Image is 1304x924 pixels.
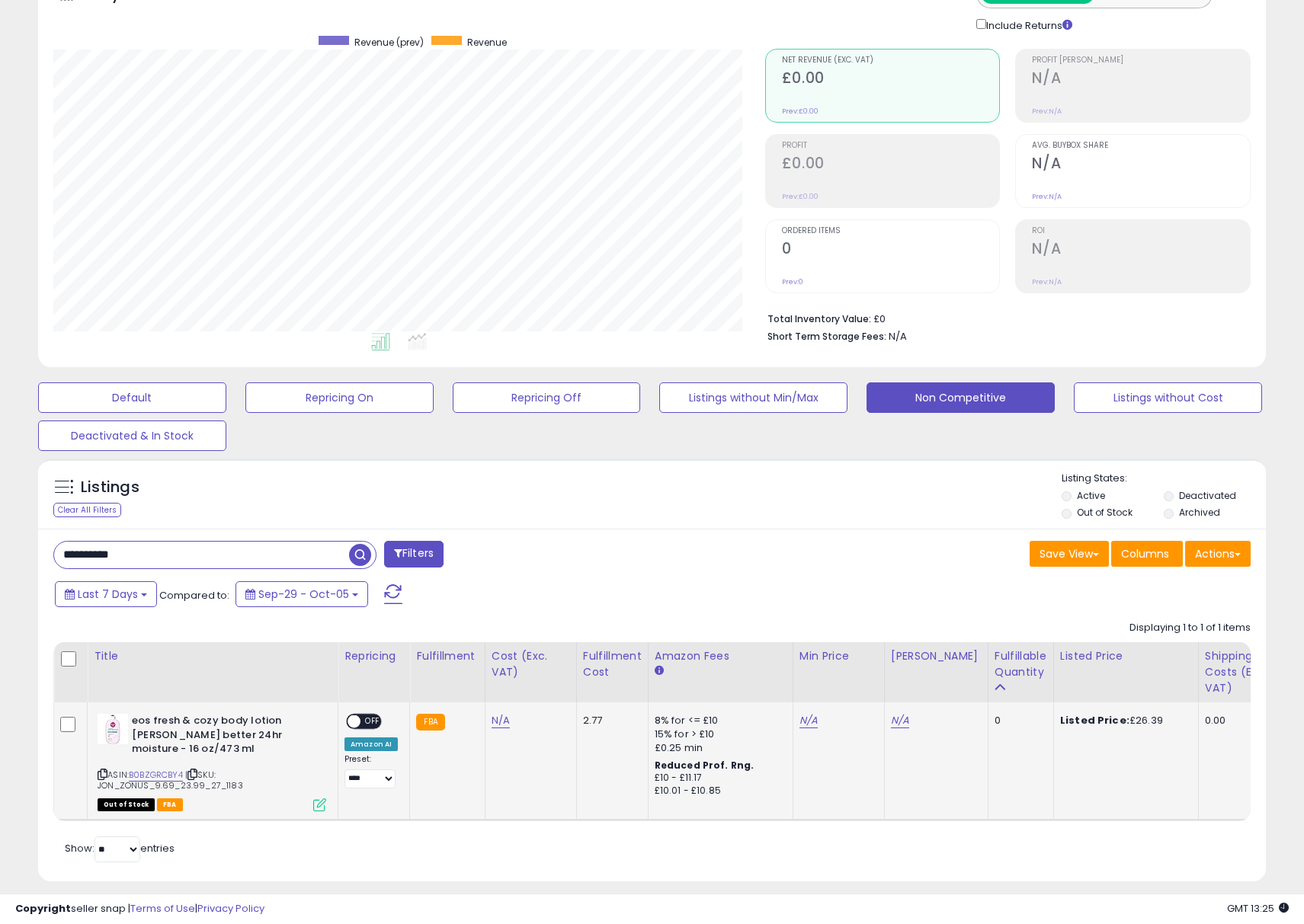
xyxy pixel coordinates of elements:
[98,769,243,791] span: | SKU: JON_ZONUS_9.69_23.99_27_1183
[782,155,1000,175] h2: £0.00
[767,312,871,325] b: Total Inventory Value:
[782,142,1000,150] span: Profit
[1074,382,1262,413] button: Listings without Cost
[782,277,803,286] small: Prev: 0
[132,714,317,760] b: eos fresh & cozy body lotion [PERSON_NAME] better 24hr moisture - 16 oz/473 ml
[344,648,403,664] div: Repricing
[492,713,510,728] a: N/A
[1032,155,1250,175] h2: N/A
[782,107,819,116] small: Prev: £0.00
[354,36,424,49] span: Revenue (prev)
[655,741,781,755] div: £0.25 min
[1179,506,1220,519] label: Archived
[416,648,478,664] div: Fulfillment
[1032,192,1062,201] small: Prev: N/A
[1205,714,1278,727] div: 0.00
[98,714,128,744] img: 31fNQEDmb6L._SL40_.jpg
[360,715,385,728] span: OFF
[38,382,226,413] button: Default
[799,648,878,664] div: Min Price
[1032,56,1250,65] span: Profit [PERSON_NAME]
[245,382,434,413] button: Repricing On
[159,588,229,603] span: Compared to:
[81,477,139,498] h5: Listings
[655,648,787,664] div: Amazon Fees
[1205,648,1283,696] div: Shipping Costs (Exc. VAT)
[157,798,183,811] span: FBA
[782,56,1000,65] span: Net Revenue (Exc. VAT)
[889,329,907,344] span: N/A
[782,227,1000,235] span: Ordered Items
[655,785,781,798] div: £10.01 - £10.85
[1111,541,1183,567] button: Columns
[1121,546,1169,561] span: Columns
[197,901,264,916] a: Privacy Policy
[344,754,398,788] div: Preset:
[344,737,398,751] div: Amazon AI
[98,798,155,811] span: All listings that are currently out of stock and unavailable for purchase on Amazon
[1227,901,1289,916] span: 2025-10-14 13:25 GMT
[891,648,982,664] div: [PERSON_NAME]
[453,382,641,413] button: Repricing Off
[98,714,326,810] div: ASIN:
[767,330,886,343] b: Short Term Storage Fees:
[15,902,264,916] div: seller snap | |
[965,16,1091,34] div: Include Returns
[53,503,121,517] div: Clear All Filters
[1185,541,1251,567] button: Actions
[655,772,781,785] div: £10 - £11.17
[659,382,847,413] button: Listings without Min/Max
[130,901,195,916] a: Terms of Use
[655,759,755,772] b: Reduced Prof. Rng.
[467,36,507,49] span: Revenue
[258,587,349,602] span: Sep-29 - Oct-05
[1032,240,1250,261] h2: N/A
[995,714,1042,727] div: 0
[799,713,818,728] a: N/A
[416,714,444,731] small: FBA
[782,192,819,201] small: Prev: £0.00
[1179,489,1236,502] label: Deactivated
[94,648,332,664] div: Title
[492,648,570,680] div: Cost (Exc. VAT)
[1032,142,1250,150] span: Avg. Buybox Share
[1032,69,1250,90] h2: N/A
[1077,489,1105,502] label: Active
[583,714,636,727] div: 2.77
[583,648,642,680] div: Fulfillment Cost
[1060,648,1192,664] div: Listed Price
[55,581,157,607] button: Last 7 Days
[655,714,781,727] div: 8% for <= £10
[782,240,1000,261] h2: 0
[38,420,226,451] button: Deactivated & In Stock
[867,382,1055,413] button: Non Competitive
[995,648,1047,680] div: Fulfillable Quantity
[78,587,138,602] span: Last 7 Days
[1077,506,1133,519] label: Out of Stock
[655,664,664,678] small: Amazon Fees.
[65,841,175,855] span: Show: entries
[384,541,444,568] button: Filters
[129,769,183,782] a: B0BZGRCBY4
[767,309,1239,327] li: £0
[655,727,781,741] div: 15% for > £10
[1030,541,1109,567] button: Save View
[1129,621,1251,635] div: Displaying 1 to 1 of 1 items
[1032,277,1062,286] small: Prev: N/A
[1060,714,1187,727] div: £26.39
[235,581,368,607] button: Sep-29 - Oct-05
[1060,713,1129,727] b: Listed Price:
[1062,472,1266,486] p: Listing States:
[15,901,71,916] strong: Copyright
[782,69,1000,90] h2: £0.00
[1032,227,1250,235] span: ROI
[1032,107,1062,116] small: Prev: N/A
[891,713,909,728] a: N/A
